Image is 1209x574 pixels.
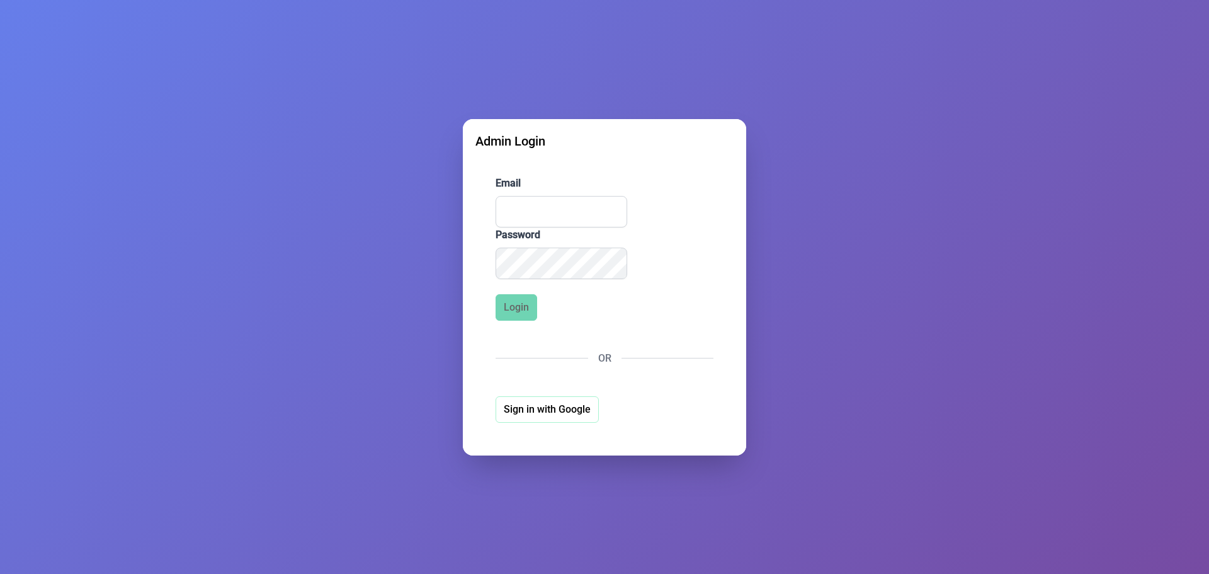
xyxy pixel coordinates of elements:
[504,300,529,315] span: Login
[504,402,591,417] span: Sign in with Google
[475,132,734,151] div: Admin Login
[496,396,599,423] button: Sign in with Google
[496,227,713,243] label: Password
[496,176,713,191] label: Email
[496,294,537,321] button: Login
[496,351,713,366] div: OR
